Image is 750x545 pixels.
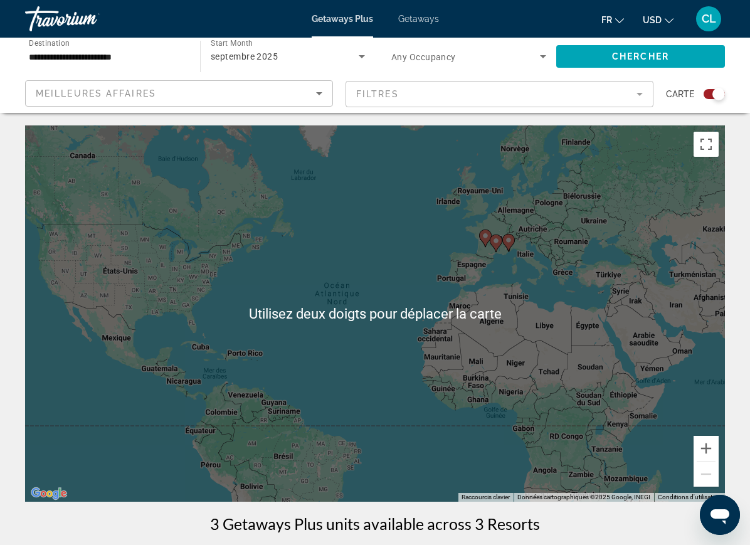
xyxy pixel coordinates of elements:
button: Zoom arrière [694,462,719,487]
span: Carte [666,85,694,103]
span: Meilleures affaires [36,88,156,98]
span: fr [601,15,612,25]
a: Ouvrir cette zone dans Google Maps (dans une nouvelle fenêtre) [28,485,70,502]
button: Raccourcis clavier [462,493,510,502]
span: USD [643,15,662,25]
button: User Menu [692,6,725,32]
img: Google [28,485,70,502]
button: Filter [346,80,653,108]
span: CL [702,13,716,25]
a: Getaways [398,14,439,24]
a: Getaways Plus [312,14,373,24]
mat-select: Sort by [36,86,322,101]
iframe: Bouton de lancement de la fenêtre de messagerie [700,495,740,535]
span: Any Occupancy [391,52,456,62]
button: Change language [601,11,624,29]
span: Destination [29,38,70,47]
span: Chercher [612,51,669,61]
button: Zoom avant [694,436,719,461]
button: Chercher [556,45,725,68]
span: Start Month [211,39,253,48]
a: Travorium [25,3,151,35]
h1: 3 Getaways Plus units available across 3 Resorts [210,514,540,533]
button: Passer en plein écran [694,132,719,157]
a: Conditions d'utilisation (s'ouvre dans un nouvel onglet) [658,494,721,500]
button: Change currency [643,11,673,29]
span: Données cartographiques ©2025 Google, INEGI [517,494,650,500]
span: septembre 2025 [211,51,278,61]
